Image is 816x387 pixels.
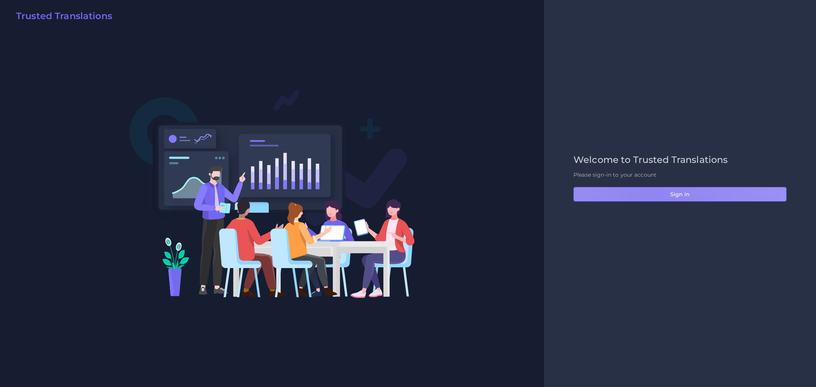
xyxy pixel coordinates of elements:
[16,11,112,22] h2: Trusted Translations
[573,187,787,202] button: Sign in
[573,154,787,166] h2: Welcome to Trusted Translations
[129,89,415,298] img: Login V2
[573,171,787,179] p: Please sign-in to your account
[11,11,112,24] a: Trusted Translations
